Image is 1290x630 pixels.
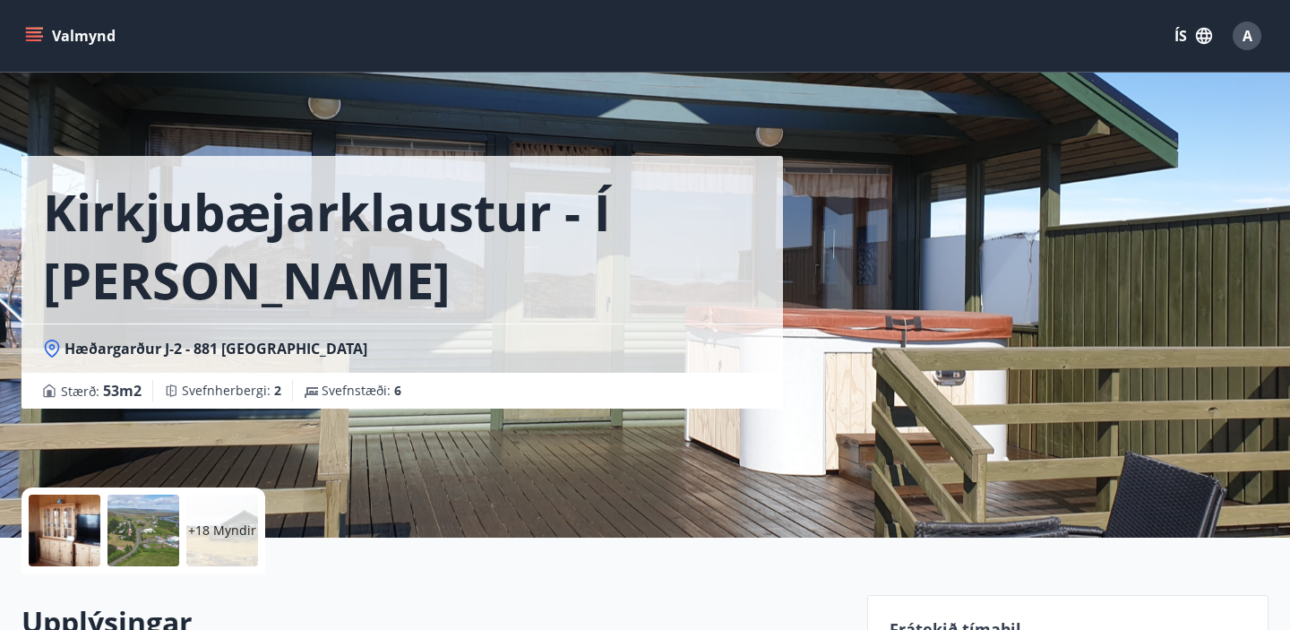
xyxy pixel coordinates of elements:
span: Svefnherbergi : [182,382,281,400]
h1: Kirkjubæjarklaustur - Í [PERSON_NAME] Hæðargarðs [43,177,761,314]
button: A [1225,14,1268,57]
button: ÍS [1165,20,1222,52]
span: Stærð : [61,380,142,401]
button: menu [21,20,123,52]
span: Hæðargarður J-2 - 881 [GEOGRAPHIC_DATA] [64,339,367,358]
span: 53 m2 [103,381,142,401]
span: 6 [394,382,401,399]
p: +18 Myndir [188,522,256,539]
span: 2 [274,382,281,399]
span: Svefnstæði : [322,382,401,400]
span: A [1243,26,1252,46]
